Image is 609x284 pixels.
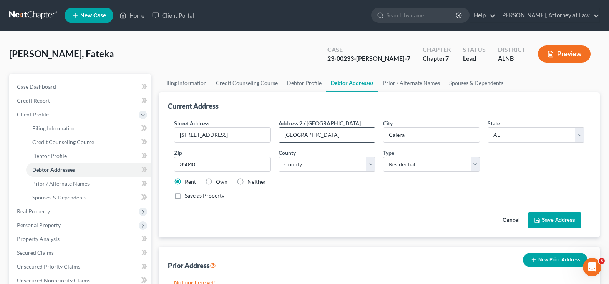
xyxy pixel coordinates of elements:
a: Credit Counseling Course [211,74,282,92]
label: Save as Property [185,192,224,199]
div: Chapter [423,45,451,54]
span: Case Dashboard [17,83,56,90]
span: Credit Counseling Course [32,139,94,145]
span: [PERSON_NAME], Fateka [9,48,114,59]
a: Home [116,8,148,22]
input: Search by name... [387,8,457,22]
a: Credit Report [11,94,151,108]
a: Debtor Addresses [26,163,151,177]
label: Address 2 / [GEOGRAPHIC_DATA] [279,119,361,127]
a: Client Portal [148,8,198,22]
button: Preview [538,45,591,63]
label: Rent [185,178,196,186]
span: Client Profile [17,111,49,118]
a: [PERSON_NAME], Attorney at Law [496,8,599,22]
button: New Prior Address [523,253,587,267]
div: 23-00233-[PERSON_NAME]-7 [327,54,410,63]
button: Cancel [494,213,528,228]
span: Personal Property [17,222,61,228]
span: County [279,149,296,156]
a: Unsecured Priority Claims [11,260,151,274]
button: Save Address [528,212,581,228]
span: Prior / Alternate Names [32,180,90,187]
input: XXXXX [174,157,271,172]
input: Enter street address [174,128,270,142]
a: Prior / Alternate Names [378,74,445,92]
a: Debtor Profile [26,149,151,163]
span: 5 [599,258,605,264]
span: Filing Information [32,125,76,131]
input: -- [279,128,375,142]
a: Help [470,8,496,22]
span: Property Analysis [17,236,60,242]
a: Debtor Addresses [326,74,378,92]
span: Debtor Profile [32,153,67,159]
div: District [498,45,526,54]
span: Street Address [174,120,209,126]
input: Enter city... [383,128,480,142]
span: Secured Claims [17,249,54,256]
div: Chapter [423,54,451,63]
a: Debtor Profile [282,74,326,92]
label: Own [216,178,227,186]
div: ALNB [498,54,526,63]
a: Filing Information [26,121,151,135]
a: Spouses & Dependents [26,191,151,204]
span: Unsecured Priority Claims [17,263,80,270]
div: Case [327,45,410,54]
span: Unsecured Nonpriority Claims [17,277,90,284]
a: Spouses & Dependents [445,74,508,92]
span: Debtor Addresses [32,166,75,173]
div: Lead [463,54,486,63]
a: Secured Claims [11,246,151,260]
a: Prior / Alternate Names [26,177,151,191]
span: New Case [80,13,106,18]
div: Prior Address [168,261,216,270]
a: Filing Information [159,74,211,92]
span: Zip [174,149,182,156]
span: 7 [445,55,449,62]
iframe: Intercom live chat [583,258,601,276]
a: Credit Counseling Course [26,135,151,149]
span: City [383,120,393,126]
label: Type [383,149,394,157]
span: State [488,120,500,126]
span: Credit Report [17,97,50,104]
div: Current Address [168,101,219,111]
div: Status [463,45,486,54]
span: Real Property [17,208,50,214]
span: Spouses & Dependents [32,194,86,201]
label: Neither [247,178,266,186]
a: Property Analysis [11,232,151,246]
a: Case Dashboard [11,80,151,94]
